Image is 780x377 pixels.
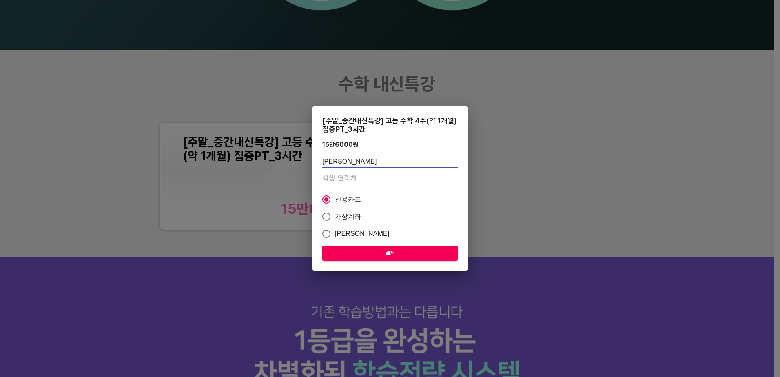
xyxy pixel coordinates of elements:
span: [PERSON_NAME] [335,229,390,239]
button: 결제 [322,246,458,261]
span: 가상계좌 [335,212,361,222]
span: 신용카드 [335,195,361,204]
div: [주말_중간내신특강] 고등 수학 4주(약 1개월) 집중PT_3시간 [322,116,458,133]
span: 결제 [329,248,451,258]
input: 학생 연락처 [322,171,458,184]
div: 15만6000 원 [322,141,359,149]
input: 학생 이름 [322,155,458,168]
